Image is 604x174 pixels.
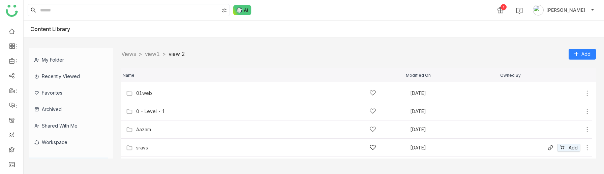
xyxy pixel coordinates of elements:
div: 1 [501,4,507,10]
a: 01web [136,91,152,96]
span: Modified On [406,73,431,77]
a: sravs [136,145,148,150]
div: Workspace [29,134,108,150]
button: Add [557,144,580,152]
a: Views [121,50,136,57]
div: Archived [29,101,108,117]
span: Add [569,144,578,151]
nz-breadcrumb-separator: > [139,50,142,57]
span: Add [581,50,591,58]
button: [PERSON_NAME] [532,5,596,15]
div: [DATE] [410,145,497,150]
img: logo [6,5,18,17]
img: Folder [126,144,133,151]
img: Folder [126,90,133,97]
div: Recently Viewed [29,68,108,84]
img: ask-buddy-normal.svg [233,5,251,15]
a: 0 - Level - 1 [136,109,165,114]
img: search-type.svg [221,8,227,13]
img: Folder [126,126,133,133]
a: Aazam [136,127,151,132]
a: view1 [145,50,160,57]
div: Favorites [29,84,108,101]
button: Add [569,49,596,60]
img: help.svg [516,7,523,14]
span: [PERSON_NAME] [546,6,585,14]
div: Content Library [30,26,80,32]
nz-breadcrumb-separator: > [162,50,166,57]
img: Folder [126,108,133,115]
div: My Folder [29,51,108,68]
img: avatar [533,5,544,15]
div: [DATE] [410,91,497,96]
div: [DATE] [410,127,497,132]
a: view 2 [169,50,185,57]
div: [DATE] [410,109,497,114]
span: Owned By [500,73,521,77]
span: Name [123,73,134,77]
div: Shared with me [29,117,108,134]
